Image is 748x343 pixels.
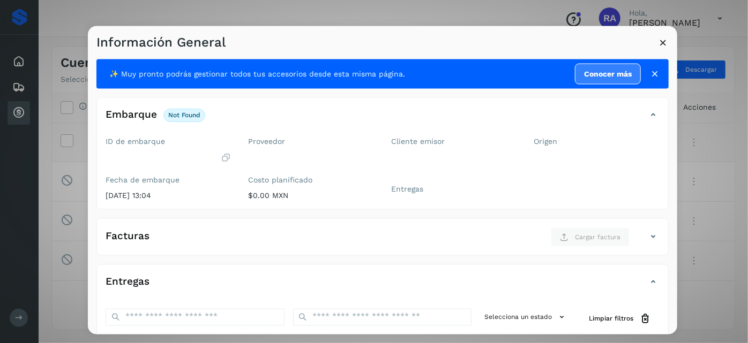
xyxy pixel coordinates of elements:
span: Limpiar filtros [589,314,633,323]
div: FacturasCargar factura [97,227,668,255]
h4: Entregas [106,276,149,288]
span: Cargar factura [575,232,620,241]
label: Cliente emisor [391,137,517,146]
div: Entregas [97,273,668,300]
label: Costo planificado [249,176,375,185]
p: $0.00 MXN [249,192,375,201]
h4: Embarque [106,109,157,121]
label: Origen [534,137,660,146]
label: Fecha de embarque [106,176,231,185]
button: Limpiar filtros [580,308,660,328]
label: Entregas [391,185,517,194]
button: Cargar factura [551,227,630,246]
p: not found [168,111,200,119]
button: Selecciona un estado [480,308,572,326]
h4: Facturas [106,231,149,243]
span: ✨ Muy pronto podrás gestionar todos tus accesorios desde esta misma página. [109,68,405,79]
label: Proveedor [249,137,375,146]
p: [DATE] 13:04 [106,192,231,201]
div: Embarquenot found [97,106,668,133]
h3: Información General [96,34,226,50]
a: Conocer más [575,63,641,84]
label: ID de embarque [106,137,231,146]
